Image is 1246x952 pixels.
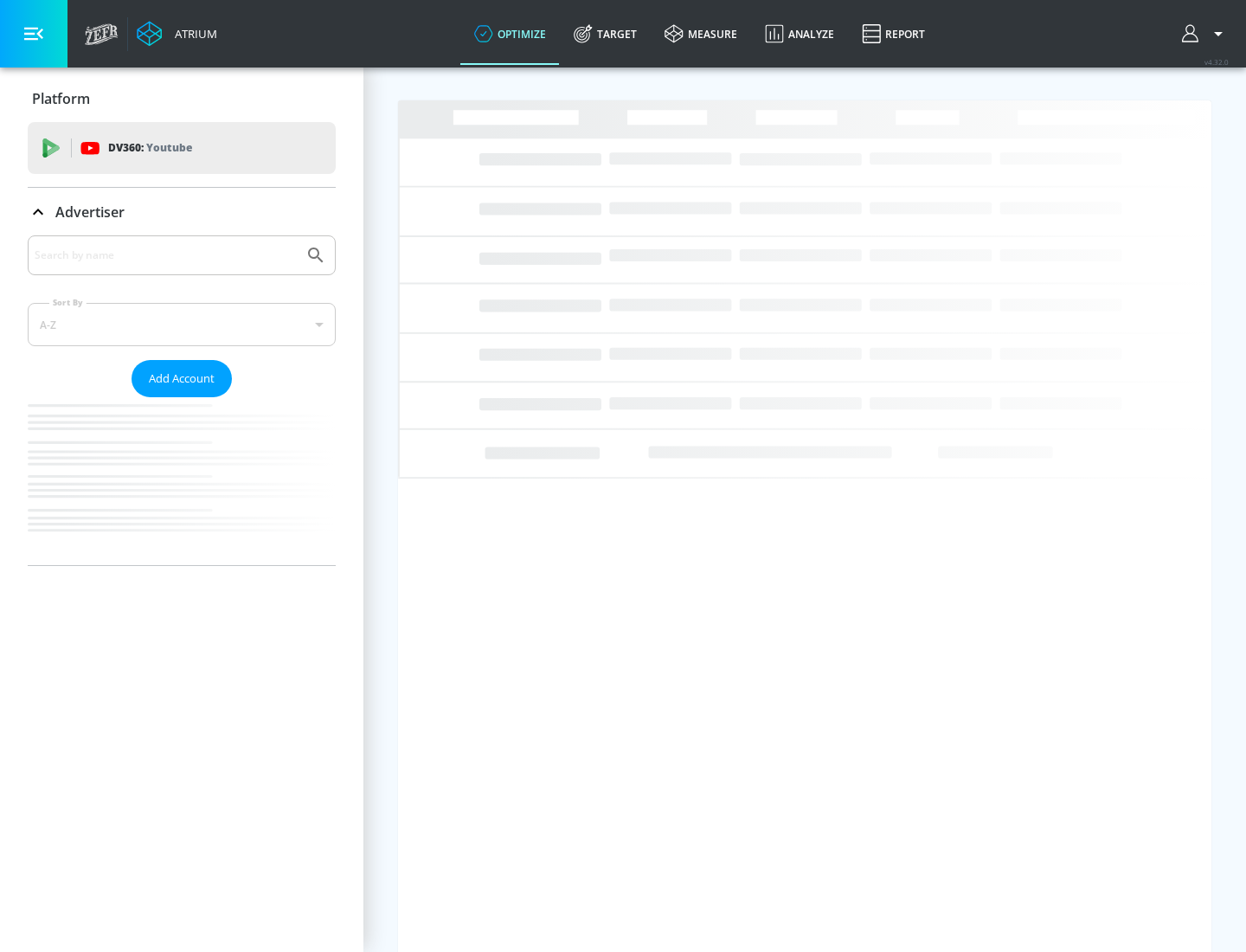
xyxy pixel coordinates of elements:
div: DV360: Youtube [28,122,336,174]
p: Youtube [146,138,192,157]
a: optimize [460,3,560,65]
button: Add Account [132,360,232,397]
span: Add Account [149,369,215,389]
p: Platform [32,89,90,108]
label: Sort By [49,297,87,308]
div: Advertiser [28,235,336,565]
a: Atrium [137,21,217,47]
input: Search by name [35,244,297,267]
div: A-Z [28,303,336,346]
div: Platform [28,74,336,123]
a: measure [651,3,751,65]
div: Atrium [168,26,217,42]
div: Advertiser [28,188,336,236]
nav: list of Advertiser [28,397,336,565]
a: Report [848,3,939,65]
p: DV360: [108,138,192,158]
a: Analyze [751,3,848,65]
a: Target [560,3,651,65]
span: v 4.32.0 [1204,57,1229,67]
p: Advertiser [55,203,125,222]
